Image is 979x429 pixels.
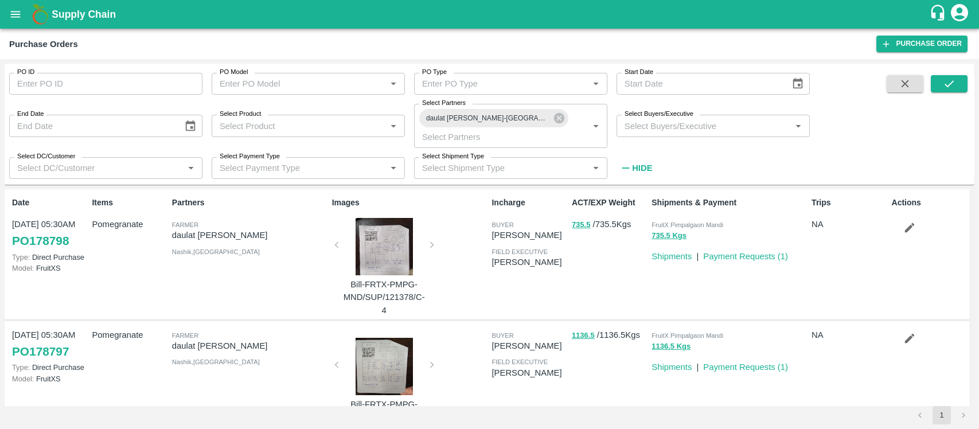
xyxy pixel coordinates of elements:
[29,3,52,26] img: logo
[92,218,167,231] p: Pomegranate
[422,99,466,108] label: Select Partners
[172,340,327,352] p: daulat [PERSON_NAME]
[422,68,447,77] label: PO Type
[9,37,78,52] div: Purchase Orders
[617,73,782,95] input: Start Date
[9,115,175,136] input: End Date
[418,161,585,175] input: Select Shipment Type
[892,197,967,209] p: Actions
[220,152,280,161] label: Select Payment Type
[422,152,484,161] label: Select Shipment Type
[17,110,44,119] label: End Date
[625,68,653,77] label: Start Date
[791,119,806,134] button: Open
[617,158,656,178] button: Hide
[386,76,401,91] button: Open
[52,9,116,20] b: Supply Chain
[341,278,427,317] p: Bill-FRTX-PMPG-MND/SUP/121378/C-4
[12,341,69,362] a: PO178797
[949,2,970,26] div: account of current user
[787,73,809,95] button: Choose date
[929,4,949,25] div: customer-support
[184,161,198,175] button: Open
[52,6,929,22] a: Supply Chain
[9,73,202,95] input: Enter PO ID
[876,36,968,52] a: Purchase Order
[12,263,87,274] p: FruitXS
[812,197,887,209] p: Trips
[492,221,513,228] span: buyer
[12,375,34,383] span: Model:
[17,152,75,161] label: Select DC/Customer
[588,76,603,91] button: Open
[172,221,198,228] span: Farmer
[652,332,723,339] span: FruitX Pimpalgaon Mandi
[492,358,548,365] span: field executive
[572,329,647,342] p: / 1136.5 Kgs
[703,362,788,372] a: Payment Requests (1)
[17,68,34,77] label: PO ID
[215,76,368,91] input: Enter PO Model
[692,245,699,263] div: |
[172,229,327,241] p: daulat [PERSON_NAME]
[572,329,595,342] button: 1136.5
[12,362,87,373] p: Direct Purchase
[492,332,513,339] span: buyer
[2,1,29,28] button: open drawer
[172,358,260,365] span: Nashik , [GEOGRAPHIC_DATA]
[418,76,570,91] input: Enter PO Type
[418,129,570,144] input: Select Partners
[12,253,30,262] span: Type:
[332,197,487,209] p: Images
[652,362,692,372] a: Shipments
[172,332,198,339] span: Farmer
[12,197,87,209] p: Date
[572,218,647,231] p: / 735.5 Kgs
[620,118,787,133] input: Select Buyers/Executive
[386,119,401,134] button: Open
[12,363,30,372] span: Type:
[492,229,567,241] p: [PERSON_NAME]
[215,161,368,175] input: Select Payment Type
[933,406,951,424] button: page 1
[652,221,723,228] span: FruitX Pimpalgaon Mandi
[492,197,567,209] p: Incharge
[588,161,603,175] button: Open
[692,356,699,373] div: |
[172,248,260,255] span: Nashik , [GEOGRAPHIC_DATA]
[492,256,567,268] p: [PERSON_NAME]
[492,248,548,255] span: field executive
[92,197,167,209] p: Items
[12,329,87,341] p: [DATE] 05:30AM
[220,68,248,77] label: PO Model
[12,231,69,251] a: PO178798
[180,115,201,137] button: Choose date
[13,161,180,175] input: Select DC/Customer
[386,161,401,175] button: Open
[492,366,567,379] p: [PERSON_NAME]
[703,252,788,261] a: Payment Requests (1)
[588,119,603,134] button: Open
[419,112,556,124] span: daulat [PERSON_NAME]-[GEOGRAPHIC_DATA] , Nashik-9850697487
[492,340,567,352] p: [PERSON_NAME]
[625,110,693,119] label: Select Buyers/Executive
[92,329,167,341] p: Pomegranate
[12,218,87,231] p: [DATE] 05:30AM
[215,118,383,133] input: Select Product
[419,109,568,127] div: daulat [PERSON_NAME]-[GEOGRAPHIC_DATA] , Nashik-9850697487
[572,197,647,209] p: ACT/EXP Weight
[220,110,261,119] label: Select Product
[172,197,327,209] p: Partners
[12,373,87,384] p: FruitXS
[12,252,87,263] p: Direct Purchase
[572,219,591,232] button: 735.5
[652,197,807,209] p: Shipments & Payment
[632,163,652,173] strong: Hide
[812,329,887,341] p: NA
[652,229,687,243] button: 735.5 Kgs
[812,218,887,231] p: NA
[652,340,691,353] button: 1136.5 Kgs
[909,406,974,424] nav: pagination navigation
[12,264,34,272] span: Model:
[652,252,692,261] a: Shipments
